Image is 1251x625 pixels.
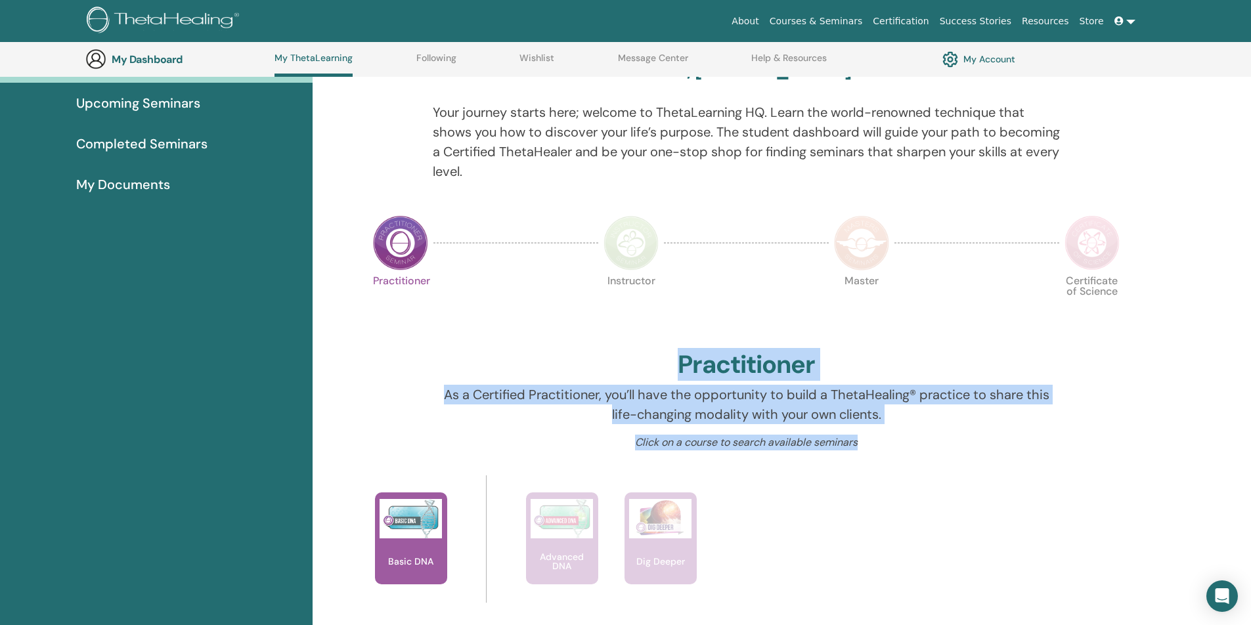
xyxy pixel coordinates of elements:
p: Master [834,276,889,331]
a: Certification [867,9,934,33]
span: Completed Seminars [76,134,208,154]
p: Basic DNA [383,557,439,566]
h3: Hello, [PERSON_NAME] [642,58,852,81]
p: As a Certified Practitioner, you’ll have the opportunity to build a ThetaHealing® practice to sha... [433,385,1060,424]
p: Click on a course to search available seminars [433,435,1060,450]
p: Practitioner [373,276,428,331]
a: My ThetaLearning [274,53,353,77]
a: About [726,9,764,33]
span: Upcoming Seminars [76,93,200,113]
img: Advanced DNA [531,499,593,538]
img: Basic DNA [380,499,442,538]
img: cog.svg [942,48,958,70]
a: Advanced DNA Advanced DNA [526,492,598,611]
h2: Practitioner [678,350,815,380]
img: Instructor [604,215,659,270]
p: Certificate of Science [1064,276,1120,331]
a: Help & Resources [751,53,827,74]
a: Courses & Seminars [764,9,868,33]
img: Master [834,215,889,270]
a: Resources [1017,9,1074,33]
img: logo.png [87,7,244,36]
p: Dig Deeper [631,557,690,566]
div: Open Intercom Messenger [1206,580,1238,612]
a: Following [416,53,456,74]
a: My Account [942,48,1015,70]
img: Dig Deeper [629,499,691,538]
img: generic-user-icon.jpg [85,49,106,70]
h3: My Dashboard [112,53,243,66]
a: Success Stories [934,9,1017,33]
img: Certificate of Science [1064,215,1120,270]
img: Practitioner [373,215,428,270]
a: Basic DNA Basic DNA [375,492,447,611]
a: Store [1074,9,1109,33]
span: My Documents [76,175,170,194]
a: Wishlist [519,53,554,74]
p: Your journey starts here; welcome to ThetaLearning HQ. Learn the world-renowned technique that sh... [433,102,1060,181]
p: Instructor [604,276,659,331]
p: Advanced DNA [526,552,598,571]
a: Message Center [618,53,688,74]
a: Dig Deeper Dig Deeper [625,492,697,611]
